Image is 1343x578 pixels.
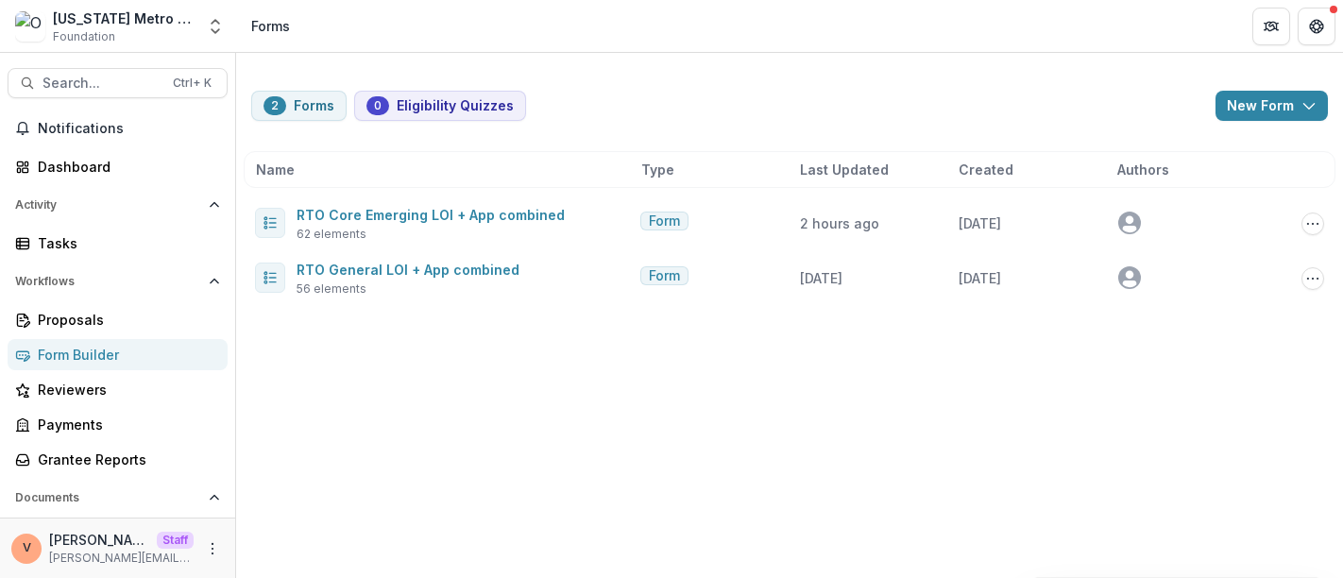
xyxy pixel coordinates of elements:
[297,207,565,223] a: RTO Core Emerging LOI + App combined
[49,530,149,550] p: [PERSON_NAME]
[959,160,1013,179] span: Created
[8,113,228,144] button: Notifications
[15,198,201,212] span: Activity
[8,304,228,335] a: Proposals
[354,91,526,121] button: Eligibility Quizzes
[8,266,228,297] button: Open Workflows
[23,542,31,554] div: Venkat
[38,233,212,253] div: Tasks
[42,76,161,92] span: Search...
[1215,91,1328,121] button: New Form
[15,491,201,504] span: Documents
[8,374,228,405] a: Reviewers
[297,226,366,243] span: 62 elements
[959,270,1001,286] span: [DATE]
[1118,266,1141,289] svg: avatar
[1118,212,1141,234] svg: avatar
[244,12,297,40] nav: breadcrumb
[8,339,228,370] a: Form Builder
[38,121,220,137] span: Notifications
[649,213,680,229] span: Form
[38,310,212,330] div: Proposals
[38,415,212,434] div: Payments
[641,160,674,179] span: Type
[1301,267,1324,290] button: Options
[374,99,382,112] span: 0
[1117,160,1169,179] span: Authors
[1252,8,1290,45] button: Partners
[8,444,228,475] a: Grantee Reports
[800,160,889,179] span: Last Updated
[53,8,195,28] div: [US_STATE] Metro Planning Workflow Sandbox
[8,151,228,182] a: Dashboard
[8,409,228,440] a: Payments
[202,8,229,45] button: Open entity switcher
[38,380,212,399] div: Reviewers
[256,160,295,179] span: Name
[15,275,201,288] span: Workflows
[8,228,228,259] a: Tasks
[1298,8,1335,45] button: Get Help
[8,190,228,220] button: Open Activity
[38,450,212,469] div: Grantee Reports
[959,215,1001,231] span: [DATE]
[169,73,215,93] div: Ctrl + K
[649,268,680,284] span: Form
[49,550,194,567] p: [PERSON_NAME][EMAIL_ADDRESS][DOMAIN_NAME]
[157,532,194,549] p: Staff
[800,215,879,231] span: 2 hours ago
[251,16,290,36] div: Forms
[8,68,228,98] button: Search...
[38,157,212,177] div: Dashboard
[297,280,366,297] span: 56 elements
[53,28,115,45] span: Foundation
[201,537,224,560] button: More
[297,262,519,278] a: RTO General LOI + App combined
[271,99,279,112] span: 2
[38,345,212,365] div: Form Builder
[8,483,228,513] button: Open Documents
[251,91,347,121] button: Forms
[1301,212,1324,235] button: Options
[15,11,45,42] img: Oregon Metro Planning Workflow Sandbox
[800,270,842,286] span: [DATE]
